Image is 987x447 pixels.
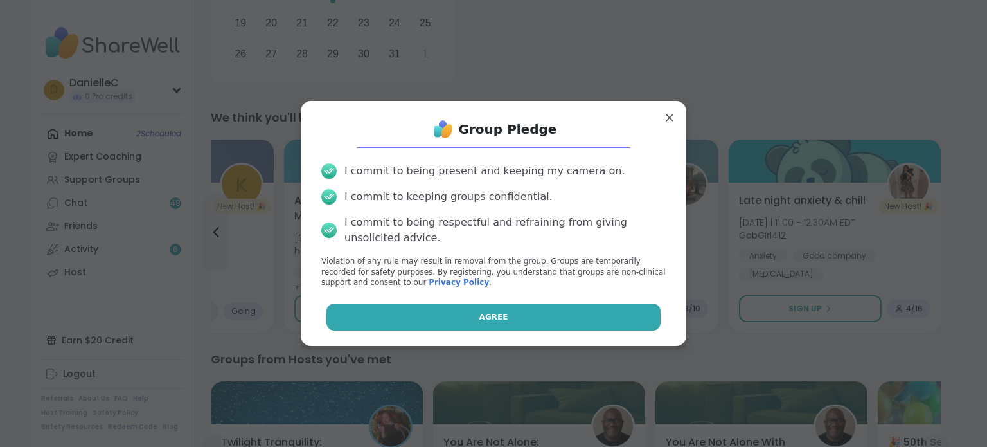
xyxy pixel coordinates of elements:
p: Violation of any rule may result in removal from the group. Groups are temporarily recorded for s... [321,256,666,288]
h1: Group Pledge [459,120,557,138]
span: Agree [479,311,508,323]
div: I commit to being present and keeping my camera on. [344,163,625,179]
div: I commit to being respectful and refraining from giving unsolicited advice. [344,215,666,246]
img: ShareWell Logo [431,116,456,142]
button: Agree [326,304,661,331]
div: I commit to keeping groups confidential. [344,189,553,205]
a: Privacy Policy [429,278,489,287]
